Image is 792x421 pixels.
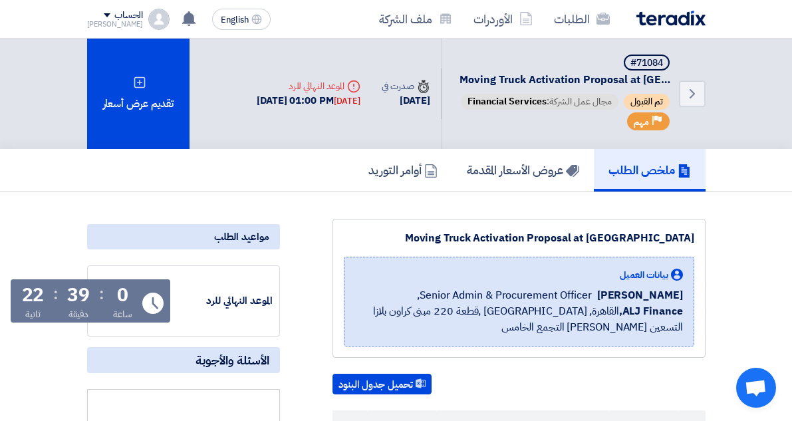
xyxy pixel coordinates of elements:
a: أوامر التوريد [354,149,452,192]
div: : [53,282,58,306]
div: [DATE] [334,94,360,108]
a: الأوردرات [463,3,543,35]
span: مجال عمل الشركة: [461,94,618,110]
div: مواعيد الطلب [87,224,280,249]
div: 0 [117,286,128,305]
div: ساعة [113,307,132,321]
div: 22 [22,286,45,305]
span: English [221,15,249,25]
div: 39 [67,286,90,305]
div: [PERSON_NAME] [87,21,144,28]
div: : [99,282,104,306]
div: Moving Truck Activation Proposal at [GEOGRAPHIC_DATA] [344,230,694,246]
span: [PERSON_NAME] [597,287,683,303]
span: Moving Truck Activation Proposal at [GEOGRAPHIC_DATA] [460,73,672,87]
img: Teradix logo [636,11,706,26]
div: صدرت في [382,79,430,93]
span: بيانات العميل [620,268,668,282]
span: Financial Services [467,94,547,108]
div: تقديم عرض أسعار [87,39,190,149]
span: تم القبول [624,94,670,110]
div: [DATE] [382,93,430,108]
h5: عروض الأسعار المقدمة [467,162,579,178]
h5: Moving Truck Activation Proposal at El Rehab City [458,55,672,87]
div: دقيقة [68,307,89,321]
div: #71084 [630,59,663,68]
img: profile_test.png [148,9,170,30]
button: تحميل جدول البنود [332,374,432,395]
button: English [212,9,271,30]
span: مهم [634,116,649,128]
h5: ملخص الطلب [608,162,691,178]
span: القاهرة, [GEOGRAPHIC_DATA] ,قطعة 220 مبنى كراون بلازا التسعين [PERSON_NAME] التجمع الخامس [355,303,683,335]
a: الطلبات [543,3,620,35]
span: Senior Admin & Procurement Officer, [417,287,592,303]
b: ALJ Finance, [619,303,683,319]
h5: أوامر التوريد [368,162,438,178]
a: عروض الأسعار المقدمة [452,149,594,192]
div: الحساب [114,10,143,21]
a: Open chat [736,368,776,408]
span: الأسئلة والأجوبة [196,352,269,368]
div: الموعد النهائي للرد [257,79,360,93]
div: الموعد النهائي للرد [173,293,273,309]
div: ثانية [25,307,41,321]
a: ملخص الطلب [594,149,706,192]
div: [DATE] 01:00 PM [257,93,360,108]
a: ملف الشركة [368,3,463,35]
